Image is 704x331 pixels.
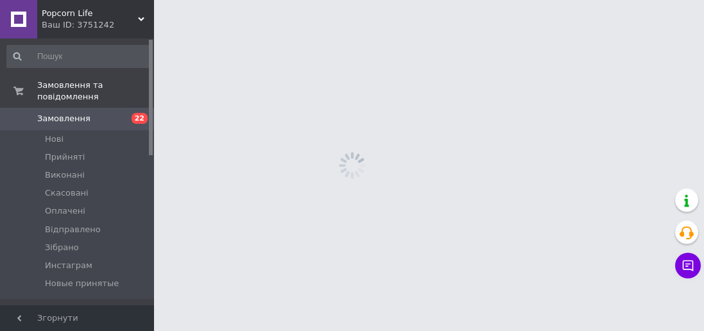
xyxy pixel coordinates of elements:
button: Чат з покупцем [675,253,701,278]
span: Зібрано [45,242,79,253]
span: Прийняті [45,151,85,163]
span: 22 [132,113,148,124]
span: Popcorn Life [42,8,138,19]
span: Виконані [45,169,85,181]
div: Ваш ID: 3751242 [42,19,154,31]
span: Замовлення та повідомлення [37,80,154,103]
span: Скасовані [45,187,89,199]
span: Инстаграм [45,260,92,271]
span: Замовлення [37,113,90,124]
input: Пошук [6,45,151,68]
span: Повідомлення [37,304,99,316]
span: Нові [45,133,64,145]
span: Новые принятые [45,278,119,289]
span: Оплачені [45,205,85,217]
span: Відправлено [45,224,101,235]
